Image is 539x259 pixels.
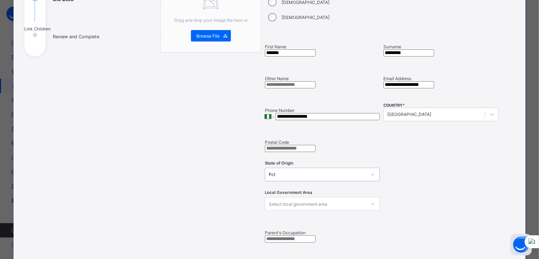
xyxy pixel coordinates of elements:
span: COUNTRY [383,103,405,108]
label: Surname [383,44,401,49]
label: Email Address [383,76,411,81]
label: Postal Code [265,140,289,145]
label: Parent's Occupation [265,230,306,235]
label: Other Name [265,76,289,81]
label: First Name [265,44,286,49]
label: Phone Number [265,108,294,113]
span: Browse File [196,33,220,39]
div: Fct [269,172,367,177]
button: Open asap [510,234,532,255]
label: [DEMOGRAPHIC_DATA] [282,15,329,20]
span: State of Origin [265,161,293,166]
span: Local Government Area [265,190,312,195]
div: [GEOGRAPHIC_DATA] [387,112,431,117]
div: Select local government area [269,197,327,211]
span: Drag and drop your image file here or [174,18,248,23]
span: Link Children [24,26,51,31]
